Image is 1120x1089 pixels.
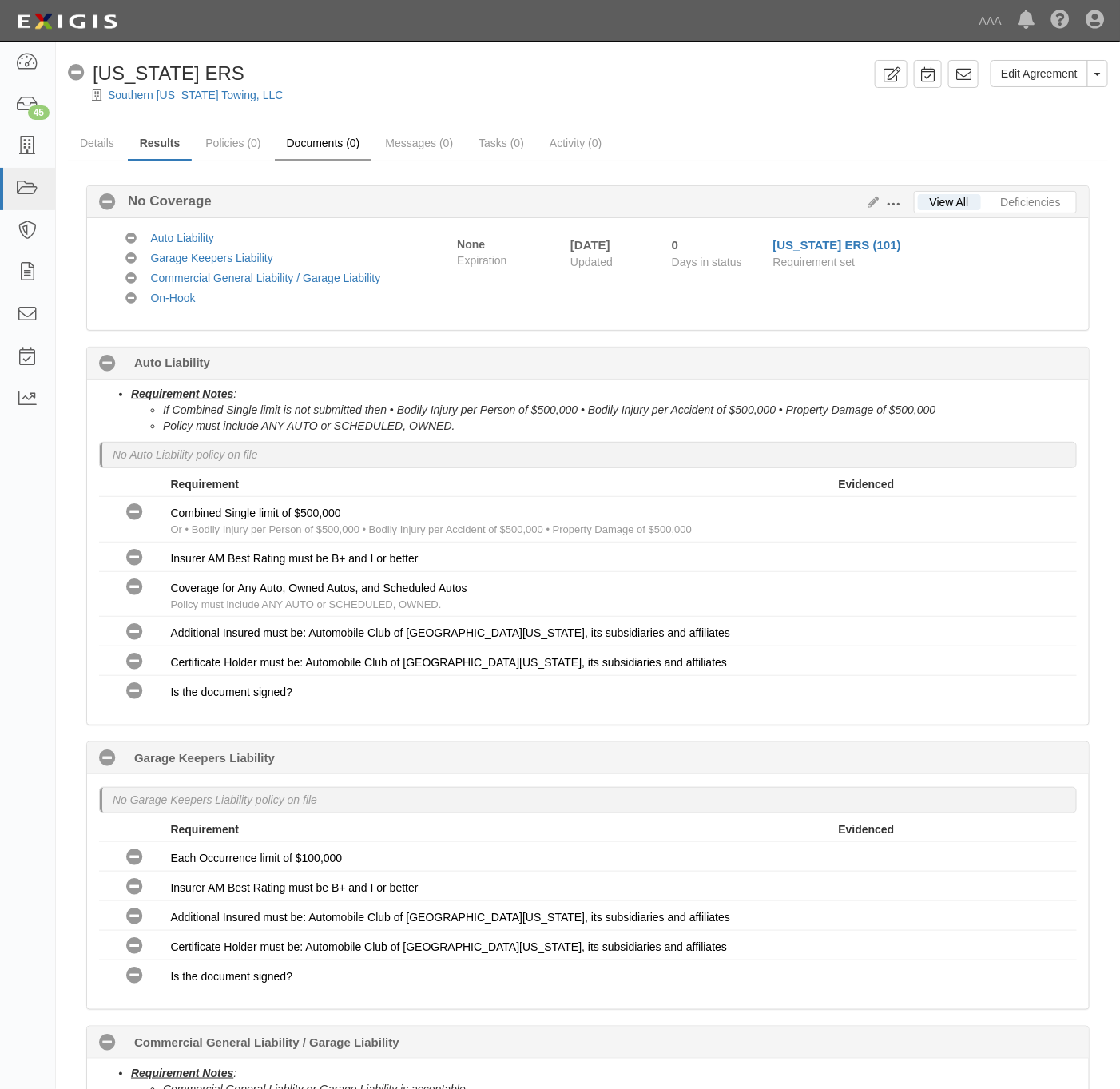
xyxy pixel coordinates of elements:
i: No Coverage [125,273,137,284]
span: Insurer AM Best Rating must be B+ and I or better [171,881,419,894]
span: [US_STATE] ERS [93,62,244,84]
span: Coverage for Any Auto, Owned Autos, and Scheduled Autos [171,582,467,594]
span: Updated [570,256,613,268]
span: Certificate Holder must be: Automobile Club of [GEOGRAPHIC_DATA][US_STATE], its subsidiaries and ... [171,656,728,669]
b: No Coverage [116,192,212,211]
span: Or • Bodily Injury per Person of $500,000 • Bodily Injury per Accident of $500,000 • Property Dam... [171,523,692,535]
div: Since 09/19/2025 [672,236,761,253]
div: [DATE] [570,236,648,253]
a: Tasks (0) [467,127,536,159]
a: Documents (0) [275,127,372,161]
i: No Coverage [126,624,143,641]
i: No Coverage [126,504,143,521]
p: No Garage Keepers Liability policy on file [113,792,317,808]
b: Garage Keepers Liability [134,749,275,766]
li: If Combined Single limit is not submitted then • Bodily Injury per Person of $500,000 • Bodily In... [163,402,1077,418]
u: Requirement Notes [131,388,233,400]
i: No Coverage [126,908,143,925]
strong: None [457,238,485,251]
a: [US_STATE] ERS (101) [773,238,901,252]
strong: Requirement [171,478,240,491]
a: Auto Liability [151,232,214,244]
strong: Requirement [171,823,240,836]
a: Results [128,127,193,161]
a: Southern [US_STATE] Towing, LLC [108,89,283,101]
img: logo-5460c22ac91f19d4615b14bd174203de0afe785f0fc80cf4dbbc73dc1793850b.png [12,7,122,36]
span: Each Occurrence limit of $100,000 [171,852,343,864]
li: : [131,386,1077,434]
div: California ERS [68,60,244,87]
i: No Coverage 0 days (since 09/19/2025) [99,750,116,767]
i: No Coverage 0 days (since 09/19/2025) [99,1035,116,1051]
span: Combined Single limit of $500,000 [171,507,341,519]
span: Insurer AM Best Rating must be B+ and I or better [171,552,419,565]
i: No Coverage [125,293,137,304]
span: Policy must include ANY AUTO or SCHEDULED, OWNED. [171,598,442,610]
i: No Coverage [126,579,143,596]
i: No Coverage [126,550,143,566]
i: No Coverage [125,233,137,244]
b: Auto Liability [134,354,210,371]
i: No Coverage [126,968,143,984]
span: Is the document signed? [171,970,293,983]
span: Certificate Holder must be: Automobile Club of [GEOGRAPHIC_DATA][US_STATE], its subsidiaries and ... [171,940,728,953]
i: No Coverage [99,194,116,211]
a: Edit Results [862,196,880,209]
a: View All [918,194,981,210]
a: Messages (0) [373,127,465,159]
span: Is the document signed? [171,686,293,698]
i: No Coverage [68,65,85,81]
i: No Coverage [126,879,143,896]
a: Policies (0) [193,127,272,159]
i: Help Center - Complianz [1050,11,1070,30]
i: No Coverage [126,683,143,700]
strong: Evidenced [839,823,895,836]
i: No Coverage [126,938,143,955]
strong: Evidenced [839,478,895,491]
a: Garage Keepers Liability [151,252,273,264]
i: No Coverage [126,849,143,866]
p: No Auto Liability policy on file [113,447,258,463]
b: Commercial General Liability / Garage Liability [134,1034,399,1051]
a: Edit Agreement [991,60,1088,87]
u: Requirement Notes [131,1067,233,1079]
span: Days in status [672,256,742,268]
span: Requirement set [773,256,856,268]
span: Additional Insured must be: Automobile Club of [GEOGRAPHIC_DATA][US_STATE], its subsidiaries and ... [171,911,731,924]
a: Deficiencies [989,194,1073,210]
i: No Coverage [125,253,137,264]
span: Expiration [457,252,558,268]
div: 45 [28,105,50,120]
span: Additional Insured must be: Automobile Club of [GEOGRAPHIC_DATA][US_STATE], its subsidiaries and ... [171,626,731,639]
a: AAA [971,5,1010,37]
a: Commercial General Liability / Garage Liability [151,272,381,284]
i: No Coverage [126,654,143,670]
a: On-Hook [151,292,196,304]
li: Policy must include ANY AUTO or SCHEDULED, OWNED. [163,418,1077,434]
i: No Coverage 0 days (since 09/19/2025) [99,356,116,372]
a: Activity (0) [538,127,614,159]
a: Details [68,127,126,159]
